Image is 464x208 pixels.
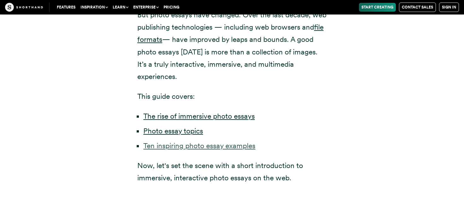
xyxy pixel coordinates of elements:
a: The rise of immersive photo essays [143,112,255,121]
a: Contact Sales [399,3,436,12]
p: This guide covers: [137,90,327,103]
a: Ten inspiring photo essay examples [143,141,255,150]
a: Pricing [161,3,182,12]
p: But photo essays have changed. Over the last decade, web publishing technologies — including web ... [137,9,327,83]
a: Features [54,3,78,12]
a: Photo essay topics [143,126,203,135]
p: Now, let's set the scene with a short introduction to immersive, interactive photo essays on the ... [137,160,327,184]
img: The Craft [5,3,43,12]
a: Sign in [439,3,459,12]
button: Learn [110,3,131,12]
a: Start Creating [359,3,396,12]
button: Enterprise [131,3,161,12]
button: Inspiration [78,3,110,12]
